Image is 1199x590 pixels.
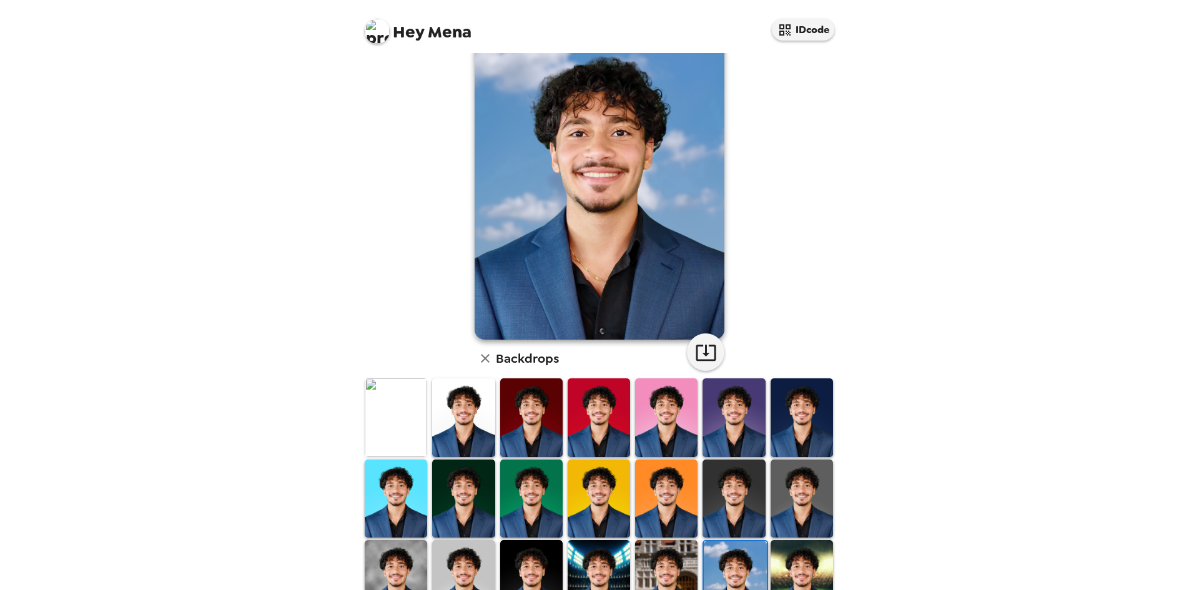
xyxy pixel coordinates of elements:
[496,348,559,368] h6: Backdrops
[365,12,471,41] span: Mena
[365,378,427,456] img: Original
[365,19,390,44] img: profile pic
[393,21,424,43] span: Hey
[475,27,724,340] img: user
[772,19,834,41] button: IDcode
